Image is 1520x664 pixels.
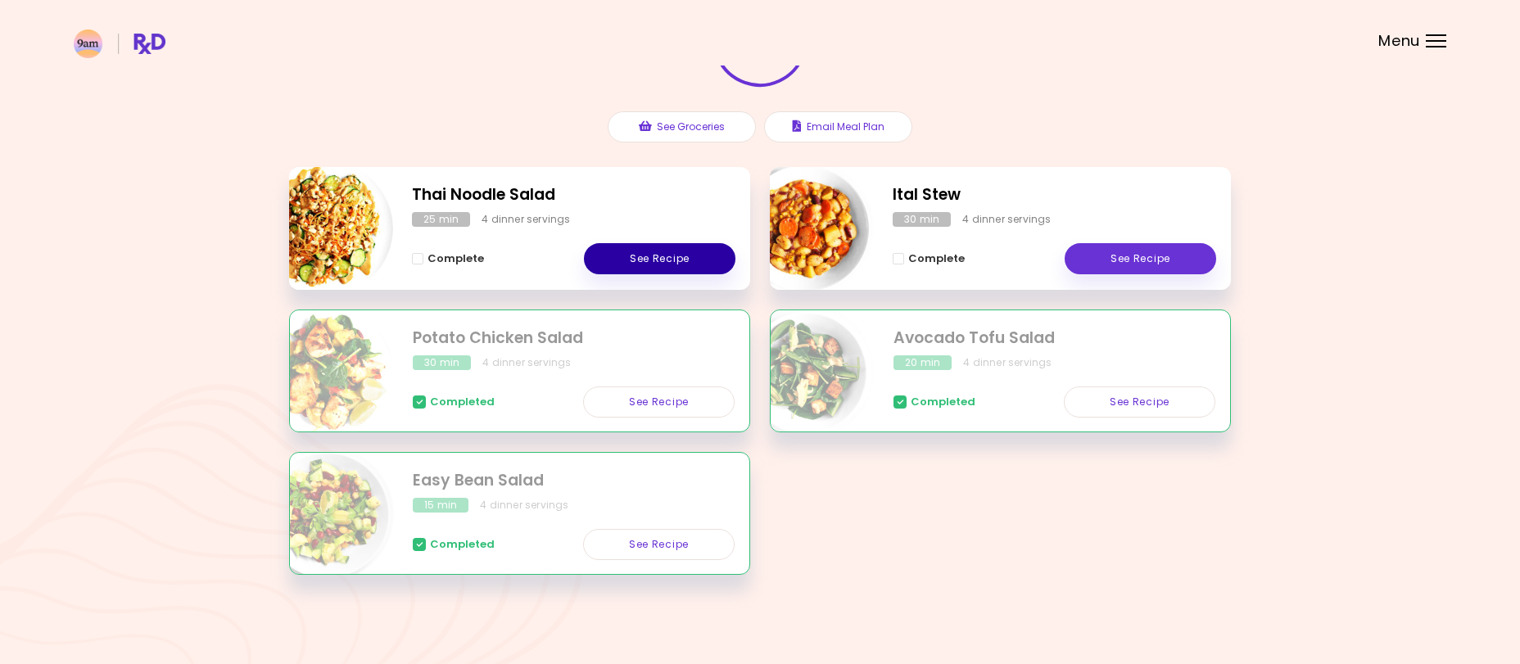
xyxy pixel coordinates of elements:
a: See Recipe - Thai Noodle Salad [584,243,735,274]
div: 20 min [893,355,952,370]
div: 4 dinner servings [482,355,571,370]
div: 4 dinner servings [480,498,568,513]
img: RxDiet [74,29,165,58]
img: Info - Thai Noodle Salad [257,160,393,296]
img: Info - Potato Chicken Salad [258,304,394,440]
button: See Groceries [608,111,756,142]
span: Completed [430,538,495,551]
img: Info - Ital Stew [738,160,874,296]
div: 30 min [413,355,471,370]
button: Complete - Ital Stew [893,249,965,269]
span: Completed [430,395,495,409]
span: Complete [427,252,484,265]
div: 4 dinner servings [962,212,1051,227]
h2: Potato Chicken Salad [413,327,735,350]
a: See Recipe - Potato Chicken Salad [583,386,735,418]
button: Complete - Thai Noodle Salad [412,249,484,269]
a: See Recipe - Ital Stew [1065,243,1216,274]
a: See Recipe - Avocado Tofu Salad [1064,386,1215,418]
a: See Recipe - Easy Bean Salad [583,529,735,560]
div: 4 dinner servings [482,212,570,227]
span: Complete [908,252,965,265]
h2: Ital Stew [893,183,1216,207]
button: Email Meal Plan [764,111,912,142]
h2: Avocado Tofu Salad [893,327,1215,350]
div: 25 min [412,212,470,227]
div: 30 min [893,212,951,227]
img: Info - Easy Bean Salad [258,446,394,582]
div: 15 min [413,498,468,513]
div: 4 dinner servings [963,355,1052,370]
h2: Thai Noodle Salad [412,183,735,207]
img: Info - Avocado Tofu Salad [739,304,875,440]
h2: Easy Bean Salad [413,469,735,493]
span: Menu [1378,34,1420,48]
span: Completed [911,395,975,409]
